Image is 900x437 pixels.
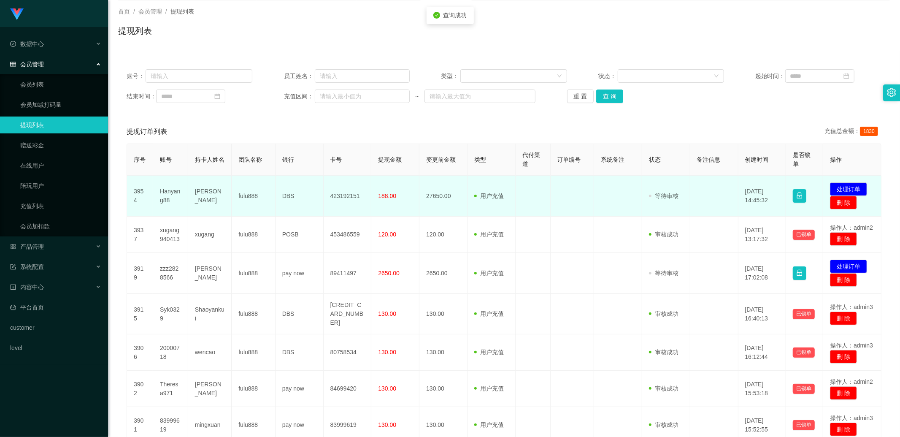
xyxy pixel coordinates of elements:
[697,156,721,163] span: 备注信息
[153,294,188,334] td: Syk0329
[830,224,873,231] span: 操作人：admin2
[188,371,232,407] td: [PERSON_NAME]
[118,8,130,15] span: 首页
[830,378,873,385] span: 操作人：admin2
[649,156,661,163] span: 状态
[830,232,857,246] button: 删 除
[378,385,396,392] span: 130.00
[474,156,486,163] span: 类型
[10,263,44,270] span: 系统配置
[284,72,315,81] span: 员工姓名：
[118,24,152,37] h1: 提现列表
[232,371,275,407] td: fulu888
[378,421,396,428] span: 130.00
[830,415,873,421] span: 操作人：admin3
[10,8,24,20] img: logo.9652507e.png
[887,88,896,97] i: 图标: setting
[557,156,581,163] span: 订单编号
[793,152,811,167] span: 是否锁单
[474,193,504,199] span: 用户充值
[160,156,172,163] span: 账号
[738,294,786,334] td: [DATE] 16:40:13
[378,156,402,163] span: 提现金额
[10,319,101,336] a: customer
[127,176,153,217] td: 3954
[153,253,188,294] td: zzz2828566
[20,117,101,133] a: 提现列表
[793,384,815,394] button: 已锁单
[276,253,324,294] td: pay now
[830,196,857,209] button: 删 除
[830,342,873,349] span: 操作人：admin3
[276,334,324,371] td: DBS
[10,339,101,356] a: level
[433,12,440,19] i: icon: check-circle
[127,92,156,101] span: 结束时间：
[153,217,188,253] td: xugang940413
[324,217,372,253] td: 453486559
[153,371,188,407] td: Theresa971
[793,230,815,240] button: 已锁单
[284,92,315,101] span: 充值区间：
[127,253,153,294] td: 3919
[146,69,252,83] input: 请输入
[324,371,372,407] td: 84699420
[649,385,678,392] span: 审核成功
[830,260,867,273] button: 处理订单
[188,253,232,294] td: [PERSON_NAME]
[324,334,372,371] td: 80758534
[20,76,101,93] a: 会员列表
[443,12,467,19] span: 查询成功
[10,284,44,290] span: 内容中心
[10,299,101,316] a: 图标: dashboard平台首页
[419,176,468,217] td: 27650.00
[10,41,44,47] span: 数据中心
[557,73,562,79] i: 图标: down
[793,189,806,203] button: 图标: lock
[378,349,396,356] span: 130.00
[276,176,324,217] td: DBS
[738,176,786,217] td: [DATE] 14:45:32
[10,61,16,67] i: 图标: table
[315,90,410,103] input: 请输入最小值为
[127,334,153,371] td: 3906
[474,310,504,317] span: 用户充值
[649,231,678,238] span: 审核成功
[419,334,468,371] td: 130.00
[153,176,188,217] td: Hanyang88
[188,176,232,217] td: [PERSON_NAME]
[860,127,878,136] span: 1830
[649,421,678,428] span: 审核成功
[378,193,396,199] span: 188.00
[419,253,468,294] td: 2650.00
[793,266,806,280] button: 图标: lock
[10,243,44,250] span: 产品管理
[714,73,719,79] i: 图标: down
[232,294,275,334] td: fulu888
[830,273,857,287] button: 删 除
[324,294,372,334] td: [CREDIT_CARD_NUMBER]
[419,217,468,253] td: 120.00
[824,127,881,137] div: 充值总金额：
[649,270,678,277] span: 等待审核
[188,217,232,253] td: xugang
[188,334,232,371] td: wencao
[165,8,167,15] span: /
[426,156,456,163] span: 变更前金额
[20,218,101,235] a: 会员加扣款
[378,270,400,277] span: 2650.00
[830,304,873,310] span: 操作人：admin3
[474,270,504,277] span: 用户充值
[188,294,232,334] td: Shaoyankui
[127,371,153,407] td: 3902
[378,231,396,238] span: 120.00
[324,176,372,217] td: 423192151
[20,157,101,174] a: 在线用户
[756,72,785,81] span: 起始时间：
[793,347,815,358] button: 已锁单
[20,177,101,194] a: 陪玩用户
[474,385,504,392] span: 用户充值
[20,137,101,154] a: 赠送彩金
[138,8,162,15] span: 会员管理
[410,92,424,101] span: ~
